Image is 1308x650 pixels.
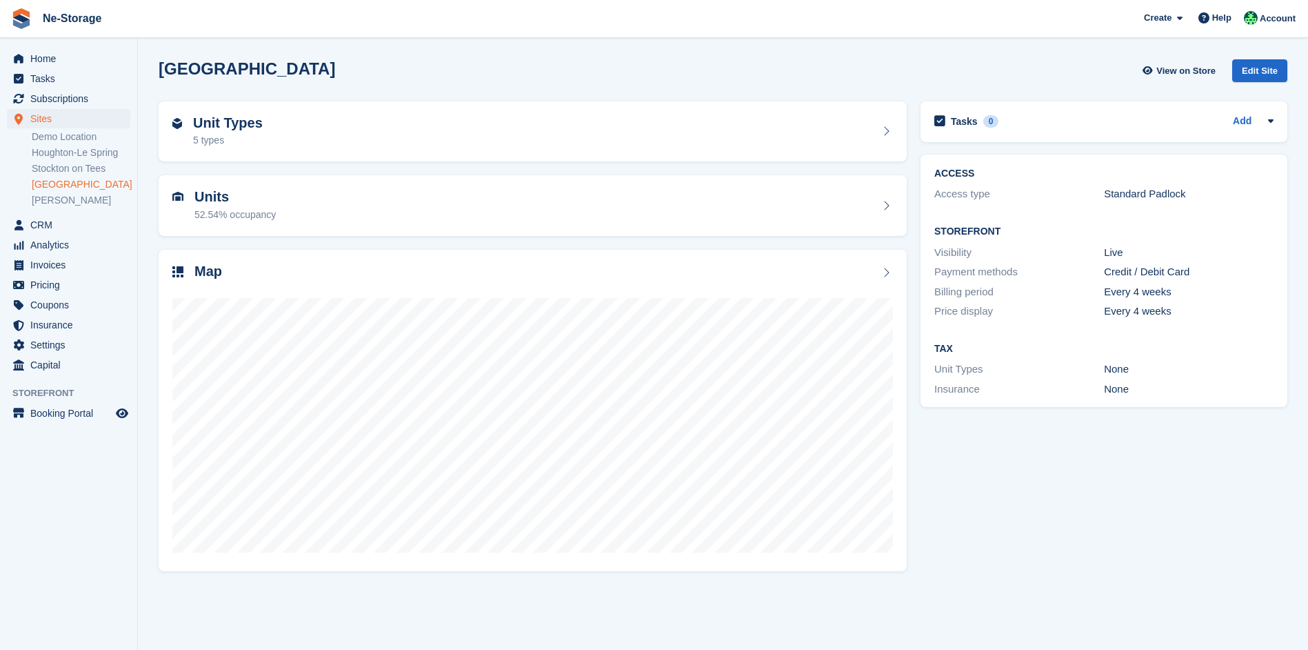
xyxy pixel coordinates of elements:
div: Access type [934,186,1104,202]
a: menu [7,404,130,423]
div: 0 [983,115,999,128]
a: menu [7,215,130,235]
img: map-icn-33ee37083ee616e46c38cad1a60f524a97daa1e2b2c8c0bc3eb3415660979fc1.svg [172,266,183,277]
a: menu [7,275,130,295]
div: Billing period [934,284,1104,300]
h2: Unit Types [193,115,263,131]
img: unit-icn-7be61d7bf1b0ce9d3e12c5938cc71ed9869f7b940bace4675aadf7bd6d80202e.svg [172,192,183,201]
a: menu [7,69,130,88]
a: Demo Location [32,130,130,144]
span: Booking Portal [30,404,113,423]
a: menu [7,235,130,255]
img: unit-type-icn-2b2737a686de81e16bb02015468b77c625bbabd49415b5ef34ead5e3b44a266d.svg [172,118,182,129]
h2: ACCESS [934,168,1274,179]
span: CRM [30,215,113,235]
div: Payment methods [934,264,1104,280]
div: 52.54% occupancy [194,208,276,222]
a: Units 52.54% occupancy [159,175,907,236]
a: Stockton on Tees [32,162,130,175]
span: Pricing [30,275,113,295]
span: Home [30,49,113,68]
a: [GEOGRAPHIC_DATA] [32,178,130,191]
a: Edit Site [1232,59,1287,88]
span: Coupons [30,295,113,315]
div: None [1104,362,1274,377]
span: Tasks [30,69,113,88]
a: menu [7,89,130,108]
span: Settings [30,335,113,355]
span: Account [1260,12,1296,26]
a: menu [7,295,130,315]
div: 5 types [193,133,263,148]
span: Sites [30,109,113,128]
div: Live [1104,245,1274,261]
div: Edit Site [1232,59,1287,82]
span: Analytics [30,235,113,255]
a: Add [1233,114,1251,130]
h2: Tax [934,344,1274,355]
div: Visibility [934,245,1104,261]
h2: Tasks [951,115,978,128]
a: Unit Types 5 types [159,101,907,162]
a: menu [7,355,130,375]
a: Map [159,250,907,572]
div: Credit / Debit Card [1104,264,1274,280]
div: Every 4 weeks [1104,284,1274,300]
a: Preview store [114,405,130,422]
h2: [GEOGRAPHIC_DATA] [159,59,335,78]
span: Insurance [30,315,113,335]
a: Houghton-Le Spring [32,146,130,159]
a: menu [7,315,130,335]
div: Unit Types [934,362,1104,377]
a: Ne-Storage [37,7,107,30]
img: stora-icon-8386f47178a22dfd0bd8f6a31ec36ba5ce8667c1dd55bd0f319d3a0aa187defe.svg [11,8,32,29]
h2: Storefront [934,226,1274,237]
h2: Map [194,264,222,279]
span: Help [1212,11,1231,25]
a: menu [7,49,130,68]
span: Invoices [30,255,113,275]
span: Create [1144,11,1171,25]
a: menu [7,109,130,128]
span: Storefront [12,386,137,400]
div: Standard Padlock [1104,186,1274,202]
span: Capital [30,355,113,375]
span: Subscriptions [30,89,113,108]
span: View on Store [1156,64,1216,78]
div: None [1104,382,1274,397]
a: [PERSON_NAME] [32,194,130,207]
img: Jay Johal [1244,11,1258,25]
a: menu [7,335,130,355]
div: Insurance [934,382,1104,397]
h2: Units [194,189,276,205]
a: View on Store [1140,59,1221,82]
div: Every 4 weeks [1104,304,1274,319]
a: menu [7,255,130,275]
div: Price display [934,304,1104,319]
